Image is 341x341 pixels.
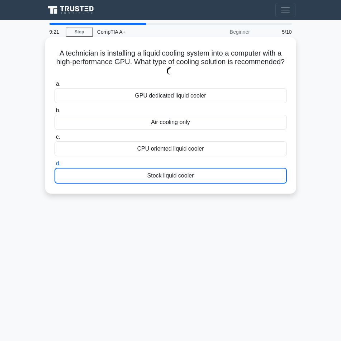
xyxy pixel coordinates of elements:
div: Beginner [191,25,254,39]
button: Toggle navigation [275,3,295,17]
span: a. [56,81,61,87]
div: Air cooling only [55,115,287,130]
h5: A technician is installing a liquid cooling system into a computer with a high-performance GPU. W... [54,49,288,75]
div: GPU dedicated liquid cooler [55,88,287,103]
div: 9:21 [45,25,66,39]
div: CompTIA A+ [93,25,191,39]
span: d. [56,160,61,166]
span: c. [56,134,60,140]
span: b. [56,107,61,113]
div: Stock liquid cooler [55,168,287,184]
a: Stop [66,28,93,37]
div: 5/10 [254,25,296,39]
div: CPU oriented liquid cooler [55,141,287,156]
